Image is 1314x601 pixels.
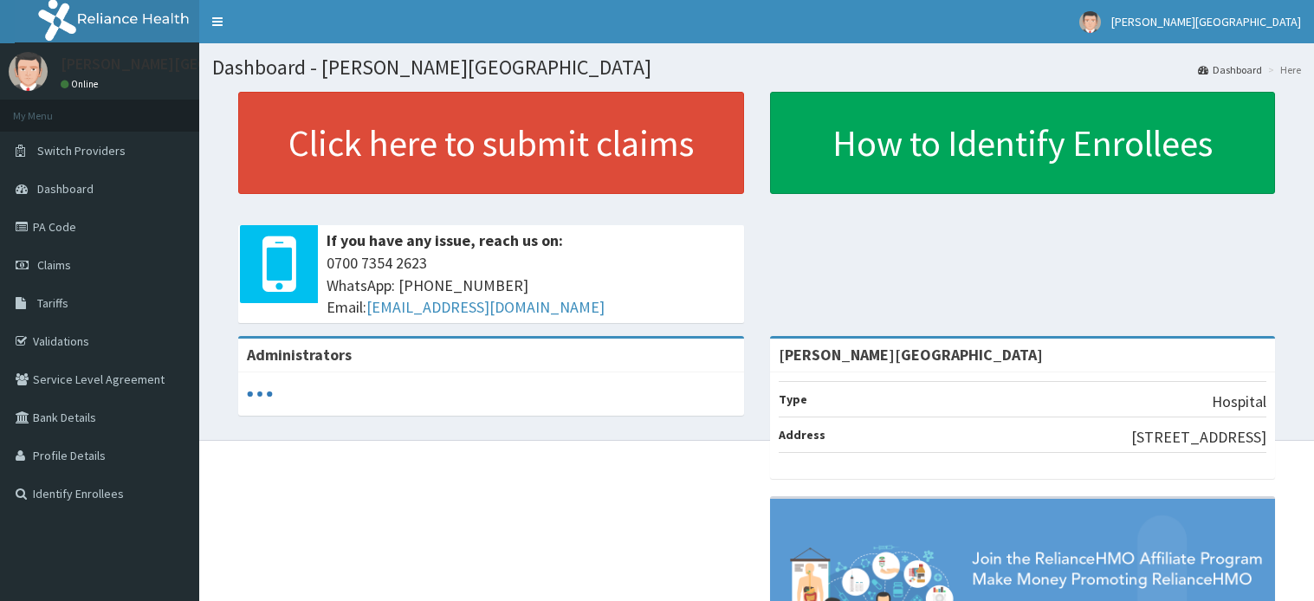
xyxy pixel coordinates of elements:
b: Address [779,427,825,443]
span: Claims [37,257,71,273]
strong: [PERSON_NAME][GEOGRAPHIC_DATA] [779,345,1043,365]
img: User Image [1079,11,1101,33]
b: If you have any issue, reach us on: [327,230,563,250]
a: Online [61,78,102,90]
p: [PERSON_NAME][GEOGRAPHIC_DATA] [61,56,317,72]
span: Tariffs [37,295,68,311]
span: Dashboard [37,181,94,197]
h1: Dashboard - [PERSON_NAME][GEOGRAPHIC_DATA] [212,56,1301,79]
a: Dashboard [1198,62,1262,77]
b: Type [779,391,807,407]
span: [PERSON_NAME][GEOGRAPHIC_DATA] [1111,14,1301,29]
a: How to Identify Enrollees [770,92,1276,194]
a: [EMAIL_ADDRESS][DOMAIN_NAME] [366,297,605,317]
p: Hospital [1212,391,1266,413]
span: 0700 7354 2623 WhatsApp: [PHONE_NUMBER] Email: [327,252,735,319]
li: Here [1264,62,1301,77]
img: User Image [9,52,48,91]
p: [STREET_ADDRESS] [1131,426,1266,449]
svg: audio-loading [247,381,273,407]
b: Administrators [247,345,352,365]
span: Switch Providers [37,143,126,158]
a: Click here to submit claims [238,92,744,194]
